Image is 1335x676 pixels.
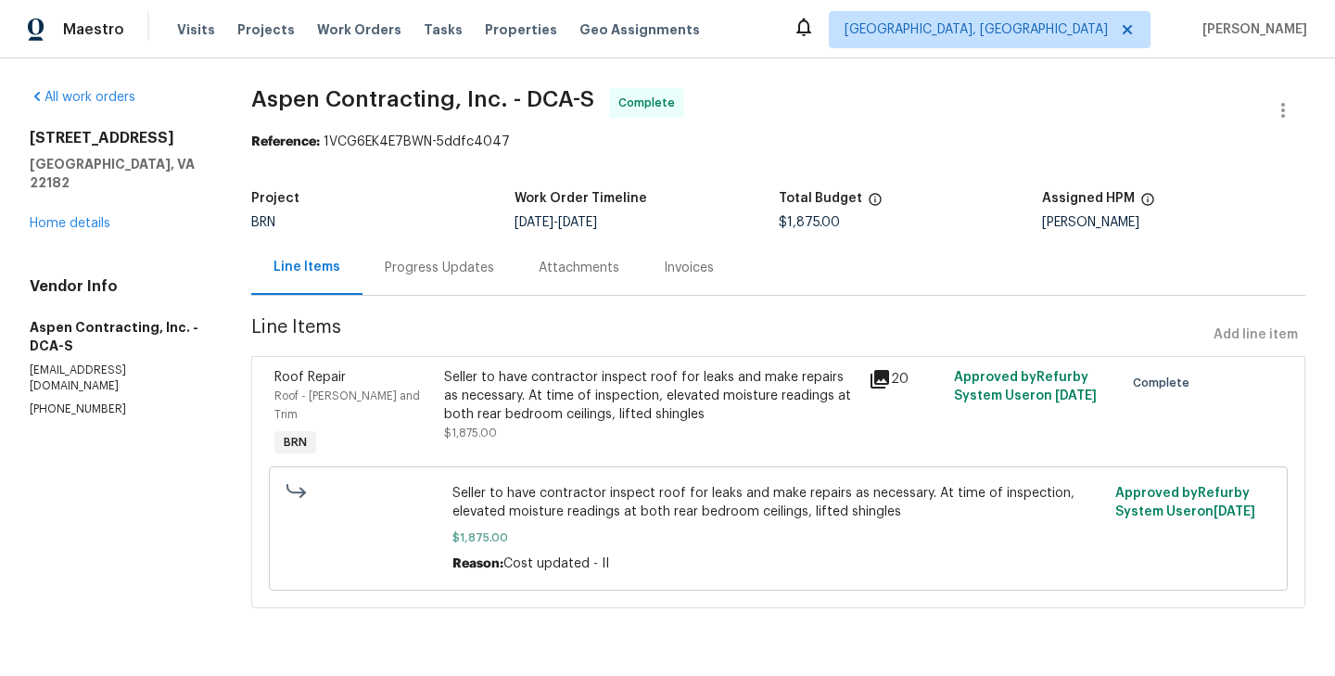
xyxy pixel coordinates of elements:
span: Seller to have contractor inspect roof for leaks and make repairs as necessary. At time of inspec... [452,484,1104,521]
span: [PERSON_NAME] [1195,20,1307,39]
span: Complete [618,94,682,112]
span: Roof - [PERSON_NAME] and Trim [274,390,420,420]
div: Invoices [664,259,714,277]
span: Complete [1133,374,1197,392]
span: Maestro [63,20,124,39]
span: Roof Repair [274,371,346,384]
span: [DATE] [515,216,553,229]
span: [GEOGRAPHIC_DATA], [GEOGRAPHIC_DATA] [845,20,1108,39]
h4: Vendor Info [30,277,207,296]
a: Home details [30,217,110,230]
div: Attachments [539,259,619,277]
span: BRN [276,433,314,452]
span: $1,875.00 [779,216,840,229]
h5: [GEOGRAPHIC_DATA], VA 22182 [30,155,207,192]
span: [DATE] [1214,505,1255,518]
span: Projects [237,20,295,39]
span: [DATE] [1055,389,1097,402]
div: 20 [869,368,943,390]
span: Tasks [424,23,463,36]
span: - [515,216,597,229]
h2: [STREET_ADDRESS] [30,129,207,147]
h5: Total Budget [779,192,862,205]
span: Visits [177,20,215,39]
span: Approved by Refurby System User on [954,371,1097,402]
span: Line Items [251,318,1206,352]
span: Aspen Contracting, Inc. - DCA-S [251,88,594,110]
span: BRN [251,216,275,229]
span: Properties [485,20,557,39]
span: [DATE] [558,216,597,229]
b: Reference: [251,135,320,148]
div: 1VCG6EK4E7BWN-5ddfc4047 [251,133,1305,151]
span: The total cost of line items that have been proposed by Opendoor. This sum includes line items th... [868,192,883,216]
p: [EMAIL_ADDRESS][DOMAIN_NAME] [30,363,207,394]
div: [PERSON_NAME] [1042,216,1305,229]
div: Seller to have contractor inspect roof for leaks and make repairs as necessary. At time of inspec... [444,368,858,424]
span: $1,875.00 [444,427,497,439]
a: All work orders [30,91,135,104]
p: [PHONE_NUMBER] [30,402,207,417]
span: Work Orders [317,20,401,39]
h5: Aspen Contracting, Inc. - DCA-S [30,318,207,355]
span: Cost updated - II [503,557,609,570]
span: Reason: [452,557,503,570]
h5: Project [251,192,299,205]
h5: Work Order Timeline [515,192,647,205]
h5: Assigned HPM [1042,192,1135,205]
div: Line Items [273,258,340,276]
span: $1,875.00 [452,529,1104,547]
span: The hpm assigned to this work order. [1140,192,1155,216]
span: Approved by Refurby System User on [1115,487,1255,518]
div: Progress Updates [385,259,494,277]
span: Geo Assignments [579,20,700,39]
